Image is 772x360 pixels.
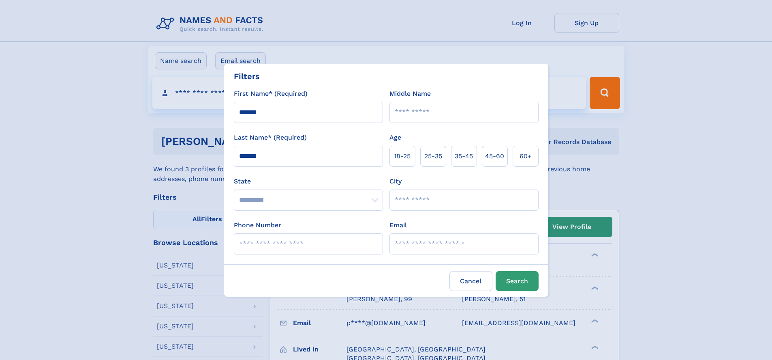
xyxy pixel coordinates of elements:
label: Last Name* (Required) [234,133,307,142]
span: 35‑45 [455,151,473,161]
span: 18‑25 [394,151,411,161]
label: Middle Name [389,89,431,99]
label: First Name* (Required) [234,89,308,99]
span: 45‑60 [485,151,504,161]
span: 25‑35 [424,151,442,161]
label: Age [389,133,401,142]
label: City [389,177,402,186]
label: State [234,177,383,186]
label: Cancel [449,271,492,291]
span: 60+ [520,151,532,161]
label: Email [389,220,407,230]
button: Search [496,271,539,291]
div: Filters [234,70,260,82]
label: Phone Number [234,220,281,230]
